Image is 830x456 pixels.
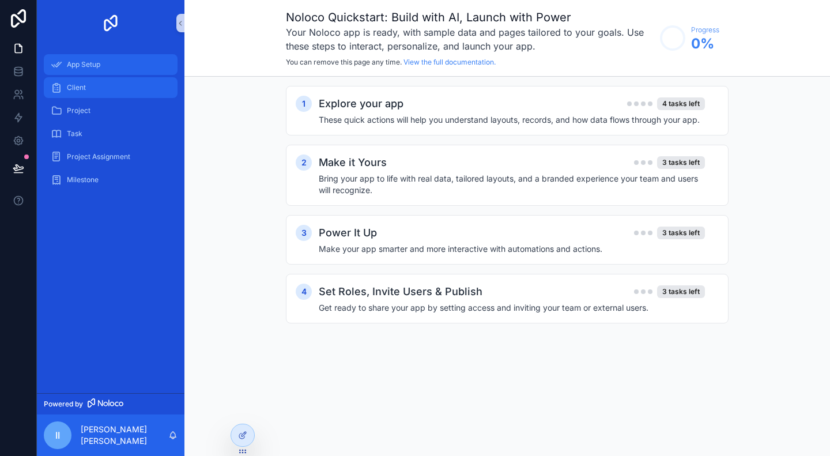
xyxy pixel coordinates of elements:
[67,152,130,161] span: Project Assignment
[67,83,86,92] span: Client
[691,35,719,53] span: 0 %
[286,58,402,66] span: You can remove this page any time.
[37,393,184,414] a: Powered by
[55,428,60,442] span: ii
[44,123,178,144] a: Task
[67,60,100,69] span: App Setup
[67,106,90,115] span: Project
[67,129,82,138] span: Task
[44,400,83,409] span: Powered by
[286,25,654,53] h3: Your Noloco app is ready, with sample data and pages tailored to your goals. Use these steps to i...
[403,58,496,66] a: View the full documentation.
[81,424,168,447] p: [PERSON_NAME] [PERSON_NAME]
[44,169,178,190] a: Milestone
[286,9,654,25] h1: Noloco Quickstart: Build with AI, Launch with Power
[44,100,178,121] a: Project
[691,25,719,35] span: Progress
[44,146,178,167] a: Project Assignment
[101,14,120,32] img: App logo
[37,46,184,205] div: scrollable content
[44,54,178,75] a: App Setup
[67,175,99,184] span: Milestone
[44,77,178,98] a: Client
